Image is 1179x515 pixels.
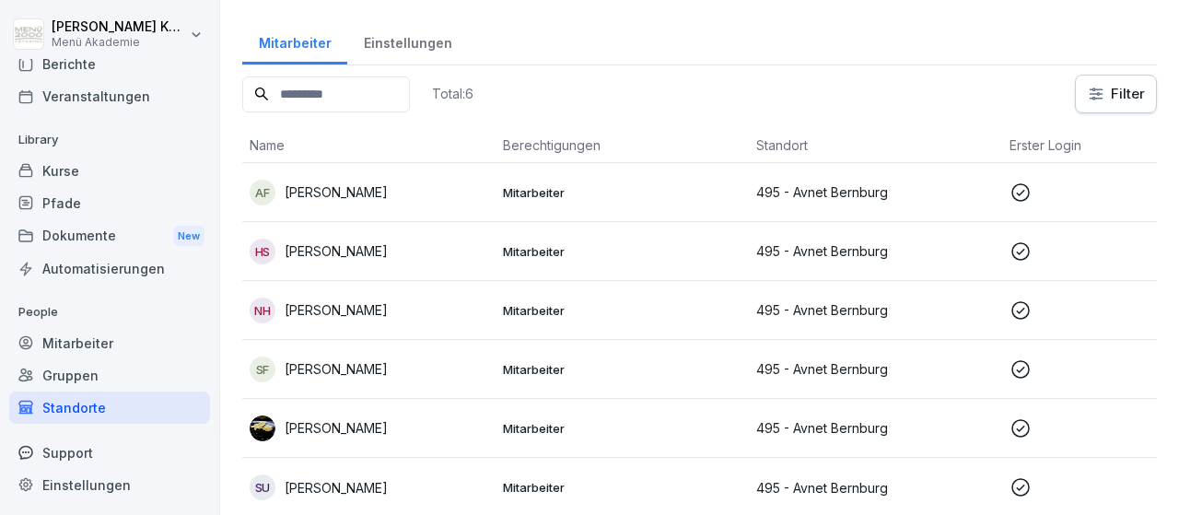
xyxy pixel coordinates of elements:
p: [PERSON_NAME] [285,300,388,320]
p: Mitarbeiter [503,479,741,496]
a: Gruppen [9,359,210,392]
p: [PERSON_NAME] [285,478,388,497]
p: [PERSON_NAME] [285,182,388,202]
div: Support [9,437,210,469]
a: Automatisierungen [9,252,210,285]
th: Standort [749,128,1002,163]
p: [PERSON_NAME] [285,418,388,438]
p: Mitarbeiter [503,361,741,378]
p: Mitarbeiter [503,243,741,260]
p: 495 - Avnet Bernburg [756,182,995,202]
a: Berichte [9,48,210,80]
a: Einstellungen [347,18,468,64]
p: 495 - Avnet Bernburg [756,241,995,261]
div: Dokumente [9,219,210,253]
p: 495 - Avnet Bernburg [756,359,995,379]
p: Menü Akademie [52,36,186,49]
a: Kurse [9,155,210,187]
p: [PERSON_NAME] Knopf [52,19,186,35]
a: Einstellungen [9,469,210,501]
div: SF [250,357,275,382]
a: Mitarbeiter [242,18,347,64]
p: 495 - Avnet Bernburg [756,300,995,320]
div: SU [250,474,275,500]
p: Total: 6 [432,85,473,102]
th: Berechtigungen [496,128,749,163]
p: Mitarbeiter [503,302,741,319]
p: Library [9,125,210,155]
th: Name [242,128,496,163]
p: Mitarbeiter [503,420,741,437]
p: [PERSON_NAME] [285,241,388,261]
p: 495 - Avnet Bernburg [756,418,995,438]
div: NH [250,298,275,323]
a: Pfade [9,187,210,219]
p: 495 - Avnet Bernburg [756,478,995,497]
button: Filter [1076,76,1156,112]
p: [PERSON_NAME] [285,359,388,379]
div: New [173,226,204,247]
div: AF [250,180,275,205]
a: Veranstaltungen [9,80,210,112]
div: Filter [1087,85,1145,103]
img: wwvw6p51j0hspjxtk4xras49.png [250,416,275,441]
a: Standorte [9,392,210,424]
p: Mitarbeiter [503,184,741,201]
a: Mitarbeiter [9,327,210,359]
div: HS [250,239,275,264]
p: People [9,298,210,327]
a: DokumenteNew [9,219,210,253]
